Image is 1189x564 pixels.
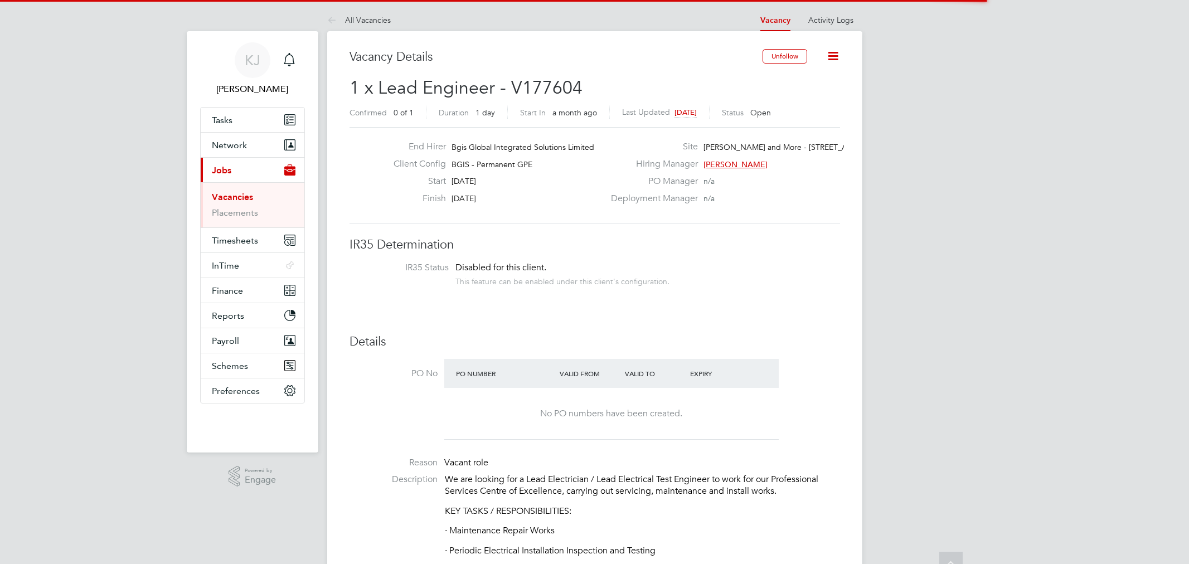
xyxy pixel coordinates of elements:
label: End Hirer [385,141,446,153]
a: KJ[PERSON_NAME] [200,42,305,96]
label: Deployment Manager [604,193,698,205]
span: Kyle Johnson [200,82,305,96]
h3: Vacancy Details [350,49,763,65]
span: Payroll [212,336,239,346]
label: Start [385,176,446,187]
span: [DATE] [452,193,476,203]
h3: Details [350,334,840,350]
a: Go to home page [200,415,305,432]
label: Status [722,108,744,118]
button: Finance [201,278,304,303]
span: [PERSON_NAME] [703,159,768,169]
label: IR35 Status [361,262,449,274]
span: Finance [212,285,243,296]
img: fastbook-logo-retina.png [200,415,304,432]
span: Vacant role [444,457,488,468]
div: This feature can be enabled under this client's configuration. [455,274,669,286]
div: Jobs [201,182,304,227]
a: Vacancy [760,16,790,25]
label: Confirmed [350,108,387,118]
span: InTime [212,260,239,271]
label: Start In [520,108,546,118]
div: Valid From [557,363,622,383]
span: Timesheets [212,235,258,246]
span: 1 x Lead Engineer - V177604 [350,77,583,99]
button: InTime [201,253,304,278]
span: Reports [212,310,244,321]
button: Network [201,133,304,157]
label: Hiring Manager [604,158,698,170]
span: [DATE] [674,108,697,117]
span: 1 day [475,108,495,118]
a: Tasks [201,108,304,132]
span: Powered by [245,466,276,475]
span: n/a [703,176,715,186]
a: Activity Logs [808,15,853,25]
div: Valid To [622,363,687,383]
button: Payroll [201,328,304,353]
button: Jobs [201,158,304,182]
nav: Main navigation [187,31,318,453]
label: Duration [439,108,469,118]
label: Client Config [385,158,446,170]
span: [DATE] [452,176,476,186]
div: Expiry [687,363,753,383]
p: · Periodic Electrical Installation Inspection and Testing [445,545,840,557]
a: Placements [212,207,258,218]
label: PO Manager [604,176,698,187]
span: Tasks [212,115,232,125]
button: Timesheets [201,228,304,252]
span: [PERSON_NAME] and More - [STREET_ADDRESS]… [703,142,886,152]
p: We are looking for a Lead Electrician / Lead Electrical Test Engineer to work for our Professiona... [445,474,840,497]
p: KEY TASKS / RESPONSIBILITIES: [445,505,840,517]
div: No PO numbers have been created. [455,408,768,420]
button: Schemes [201,353,304,378]
span: Schemes [212,361,248,371]
span: Open [750,108,771,118]
label: Last Updated [622,107,670,117]
span: 0 of 1 [394,108,414,118]
h3: IR35 Determination [350,237,840,253]
button: Reports [201,303,304,328]
span: a month ago [552,108,597,118]
label: PO No [350,368,438,380]
button: Preferences [201,378,304,403]
a: Vacancies [212,192,253,202]
span: Jobs [212,165,231,176]
a: All Vacancies [327,15,391,25]
label: Finish [385,193,446,205]
p: · Maintenance Repair Works [445,525,840,537]
span: Disabled for this client. [455,262,546,273]
span: Preferences [212,386,260,396]
span: KJ [245,53,260,67]
label: Description [350,474,438,485]
label: Reason [350,457,438,469]
span: BGIS - Permanent GPE [452,159,532,169]
span: Bgis Global Integrated Solutions Limited [452,142,594,152]
span: Network [212,140,247,150]
label: Site [604,141,698,153]
a: Powered byEngage [229,466,276,487]
span: Engage [245,475,276,485]
span: n/a [703,193,715,203]
button: Unfollow [763,49,807,64]
div: PO Number [453,363,557,383]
